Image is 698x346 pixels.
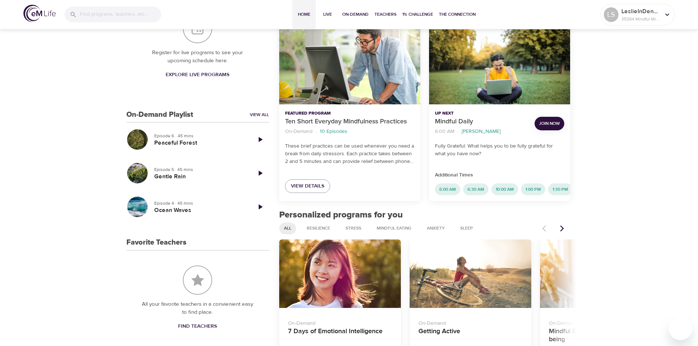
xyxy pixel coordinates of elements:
[549,317,653,327] p: On-Demand
[439,11,476,18] span: The Connection
[154,133,245,139] p: Episode 6 · 45 mins
[463,186,488,193] span: 6:30 AM
[320,128,347,135] p: 10 Episodes
[418,317,522,327] p: On-Demand
[521,186,545,193] span: 1:00 PM
[154,200,245,207] p: Episode 4 · 45 mins
[315,127,317,137] li: ·
[23,5,56,22] img: logo
[154,207,245,214] h5: Ocean Waves
[435,117,529,127] p: Mindful Daily
[178,322,217,331] span: Find Teachers
[288,327,392,345] h4: 7 Days of Emotional Intelligence
[341,225,366,231] span: Stress
[372,225,416,231] span: Mindful Eating
[341,223,366,234] div: Stress
[251,164,269,182] a: Play Episode
[126,196,148,218] button: Ocean Waves
[535,117,564,130] button: Join Now
[491,183,518,195] div: 10:00 AM
[280,225,296,231] span: All
[455,223,478,234] div: Sleep
[141,49,254,65] p: Register for live programs to see your upcoming schedule here.
[302,225,335,231] span: Resilience
[279,25,420,105] button: Ten Short Everyday Mindfulness Practices
[251,198,269,216] a: Play Episode
[422,223,450,234] div: Anxiety
[126,129,148,150] button: Peaceful Forest
[279,239,401,308] button: 7 Days of Emotional Intelligence
[285,142,414,165] p: These brief practices can be used whenever you need a break from daily stressors. Each practice t...
[285,128,313,135] p: On-Demand
[457,127,459,137] li: ·
[285,127,414,137] nav: breadcrumb
[342,11,369,18] span: On-Demand
[154,139,245,147] h5: Peaceful Forest
[285,179,330,193] a: View Details
[548,186,572,193] span: 1:30 PM
[410,239,531,308] button: Getting Active
[462,128,501,135] p: [PERSON_NAME]
[463,183,488,195] div: 6:30 AM
[126,238,186,247] h3: Favorite Teachers
[429,25,570,105] button: Mindful Daily
[295,11,313,18] span: Home
[175,320,220,333] a: Find Teachers
[548,183,572,195] div: 1:30 PM
[435,183,460,195] div: 6:00 AM
[604,7,618,22] div: LS
[374,11,396,18] span: Teachers
[166,70,229,79] span: Explore Live Programs
[279,223,296,234] div: All
[183,265,212,295] img: Favorite Teachers
[285,110,414,117] p: Featured Program
[418,327,522,345] h4: Getting Active
[154,166,245,173] p: Episode 5 · 45 mins
[279,210,570,220] h2: Personalized programs for you
[154,173,245,181] h5: Gentle Rain
[291,182,324,191] span: View Details
[621,16,660,22] p: 35384 Mindful Minutes
[141,300,254,317] p: All your favorite teachers in a convienient easy to find place.
[621,7,660,16] p: LeslieInDenver
[302,223,335,234] div: Resilience
[435,128,454,135] p: 6:00 AM
[540,239,662,308] button: Mindful Eating: A Path to Well-being
[539,120,560,127] span: Join Now
[250,112,269,118] a: View All
[491,186,518,193] span: 10:00 AM
[435,186,460,193] span: 6:00 AM
[126,111,193,119] h3: On-Demand Playlist
[422,225,449,231] span: Anxiety
[288,317,392,327] p: On-Demand
[456,225,477,231] span: Sleep
[435,110,529,117] p: Up Next
[549,327,653,345] h4: Mindful Eating: A Path to Well-being
[80,7,161,22] input: Find programs, teachers, etc...
[319,11,336,18] span: Live
[402,11,433,18] span: 1% Challenge
[435,142,564,158] p: Fully Grateful: What helps you to be fully grateful for what you have now?
[126,162,148,184] button: Gentle Rain
[163,68,232,82] a: Explore Live Programs
[521,183,545,195] div: 1:00 PM
[372,223,416,234] div: Mindful Eating
[251,131,269,148] a: Play Episode
[285,117,414,127] p: Ten Short Everyday Mindfulness Practices
[435,171,564,179] p: Additional Times
[669,317,692,340] iframe: Button to launch messaging window
[435,127,529,137] nav: breadcrumb
[554,220,570,237] button: Next items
